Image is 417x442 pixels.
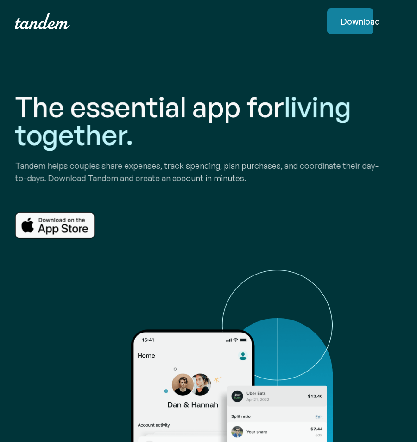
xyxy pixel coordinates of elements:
a: Download [327,8,373,34]
h1: The essential app for [15,93,402,148]
p: Tandem helps couples share expenses, track spending, plan purchases, and coordinate their day-to-... [15,160,402,185]
span: living together. [15,89,351,152]
a: home [15,13,70,29]
div: Download [341,16,360,27]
